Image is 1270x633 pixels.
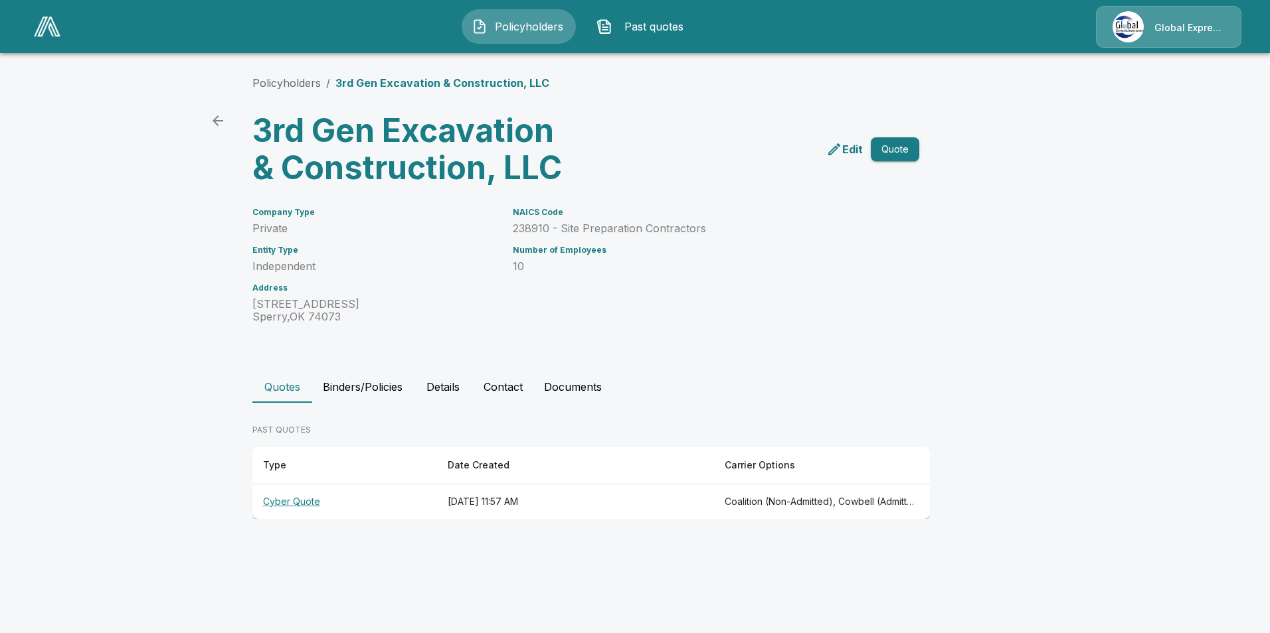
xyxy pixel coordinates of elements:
li: / [326,75,330,91]
h6: Entity Type [252,246,497,255]
button: Past quotes IconPast quotes [587,9,701,44]
img: Past quotes Icon [596,19,612,35]
a: Policyholders [252,76,321,90]
button: Binders/Policies [312,371,413,403]
a: back [205,107,231,134]
th: Carrier Options [714,447,930,484]
span: Policyholders [493,19,566,35]
img: AA Logo [34,17,60,36]
button: Quotes [252,371,312,403]
th: Cyber Quote [252,484,437,520]
p: [STREET_ADDRESS] Sperry , OK 74073 [252,298,497,323]
p: 10 [513,260,887,273]
th: Coalition (Non-Admitted), Cowbell (Admitted), Cowbell (Non-Admitted), CFC (Admitted), Tokio Marin... [714,484,930,520]
table: responsive table [252,447,930,519]
nav: breadcrumb [252,75,549,91]
th: Type [252,447,437,484]
p: 3rd Gen Excavation & Construction, LLC [335,75,549,91]
button: Policyholders IconPolicyholders [462,9,576,44]
p: Private [252,222,497,235]
p: Edit [842,141,863,157]
img: Policyholders Icon [472,19,488,35]
button: Documents [533,371,612,403]
span: Past quotes [618,19,691,35]
th: [DATE] 11:57 AM [437,484,714,520]
th: Date Created [437,447,714,484]
h6: NAICS Code [513,208,887,217]
h6: Number of Employees [513,246,887,255]
button: Contact [473,371,533,403]
p: PAST QUOTES [252,424,930,436]
div: policyholder tabs [252,371,1018,403]
h3: 3rd Gen Excavation & Construction, LLC [252,112,581,186]
button: Quote [871,137,919,162]
p: Independent [252,260,497,273]
p: 238910 - Site Preparation Contractors [513,222,887,235]
h6: Company Type [252,208,497,217]
a: edit [824,139,865,160]
h6: Address [252,283,497,293]
button: Details [413,371,473,403]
